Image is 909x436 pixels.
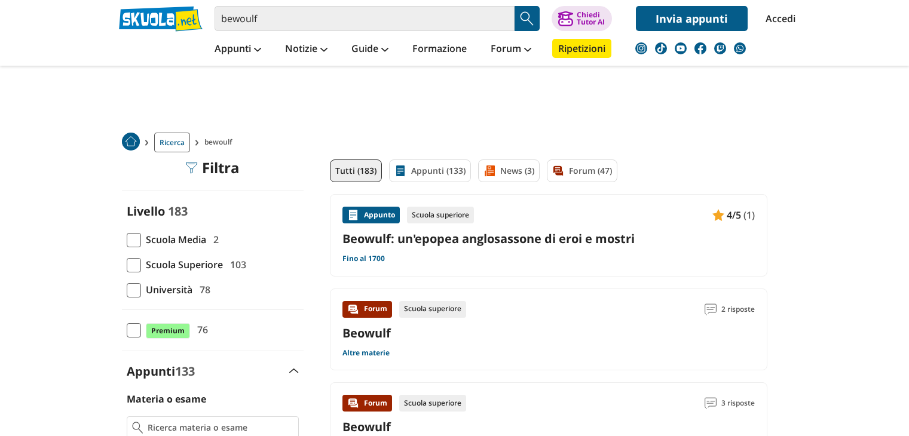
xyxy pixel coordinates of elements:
[342,231,755,247] a: Beowulf: un'epopea anglosassone di eroi e mostri
[127,363,195,379] label: Appunti
[399,301,466,318] div: Scuola superiore
[478,159,540,182] a: News (3)
[175,363,195,379] span: 133
[342,348,390,358] a: Altre materie
[168,203,188,219] span: 183
[721,395,755,412] span: 3 risposte
[204,133,237,152] span: bewoulf
[342,254,385,263] a: Fino al 1700
[636,6,748,31] a: Invia appunti
[289,369,299,373] img: Apri e chiudi sezione
[743,207,755,223] span: (1)
[655,42,667,54] img: tiktok
[552,6,612,31] button: ChiediTutor AI
[330,159,382,182] a: Tutti (183)
[488,39,534,60] a: Forum
[225,257,246,272] span: 103
[734,42,746,54] img: WhatsApp
[342,419,391,435] a: Beowulf
[141,257,223,272] span: Scuola Superiore
[132,422,143,434] img: Ricerca materia o esame
[394,165,406,177] img: Appunti filtro contenuto
[721,301,755,318] span: 2 risposte
[342,207,400,223] div: Appunto
[209,232,219,247] span: 2
[347,209,359,221] img: Appunti contenuto
[215,6,515,31] input: Cerca appunti, riassunti o versioni
[515,6,540,31] button: Search Button
[712,209,724,221] img: Appunti contenuto
[675,42,687,54] img: youtube
[148,422,293,434] input: Ricerca materia o esame
[212,39,264,60] a: Appunti
[342,395,392,412] div: Forum
[342,301,392,318] div: Forum
[766,6,791,31] a: Accedi
[552,39,611,58] a: Ripetizioni
[141,282,192,297] span: Università
[127,392,206,406] label: Materia o esame
[185,159,240,176] div: Filtra
[146,323,190,339] span: Premium
[714,42,726,54] img: twitch
[409,39,470,60] a: Formazione
[347,397,359,409] img: Forum contenuto
[705,303,717,315] img: Commenti lettura
[705,397,717,409] img: Commenti lettura
[154,133,190,152] a: Ricerca
[407,207,474,223] div: Scuola superiore
[122,133,140,152] a: Home
[282,39,330,60] a: Notizie
[577,11,605,26] div: Chiedi Tutor AI
[518,10,536,27] img: Cerca appunti, riassunti o versioni
[192,322,208,337] span: 76
[195,282,210,297] span: 78
[127,203,165,219] label: Livello
[122,133,140,151] img: Home
[399,395,466,412] div: Scuola superiore
[141,232,206,247] span: Scuola Media
[185,162,197,174] img: Filtra filtri mobile
[635,42,647,54] img: instagram
[694,42,706,54] img: facebook
[347,303,359,315] img: Forum contenuto
[348,39,391,60] a: Guide
[547,159,617,182] a: Forum (47)
[389,159,471,182] a: Appunti (133)
[727,207,741,223] span: 4/5
[342,325,391,341] a: Beowulf
[552,165,564,177] img: Forum filtro contenuto
[483,165,495,177] img: News filtro contenuto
